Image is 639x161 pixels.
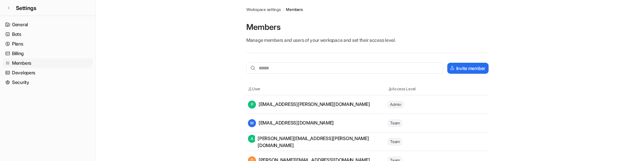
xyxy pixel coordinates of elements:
[388,120,402,127] span: Team
[388,87,392,91] img: Access Level
[248,135,387,149] div: [PERSON_NAME][EMAIL_ADDRESS][PERSON_NAME][DOMAIN_NAME]
[3,68,93,77] a: Developers
[3,30,93,39] a: Bots
[248,86,387,92] th: User
[286,7,303,13] a: Members
[283,7,284,13] span: /
[3,39,93,48] a: Plans
[387,86,447,92] th: Access Level
[388,101,404,108] span: Admin
[246,7,281,13] a: Workspace settings
[246,22,489,33] p: Members
[248,101,256,109] span: P
[248,119,334,127] div: [EMAIL_ADDRESS][DOMAIN_NAME]
[16,4,36,12] span: Settings
[248,119,256,127] span: W
[248,135,256,143] span: A
[3,49,93,58] a: Billing
[3,20,93,29] a: General
[248,101,370,109] div: [EMAIL_ADDRESS][PERSON_NAME][DOMAIN_NAME]
[3,78,93,87] a: Security
[388,138,402,145] span: Team
[248,87,252,91] img: User
[246,37,489,43] p: Manage members and users of your workspace and set their access level.
[3,58,93,68] a: Members
[447,63,489,74] button: Invite member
